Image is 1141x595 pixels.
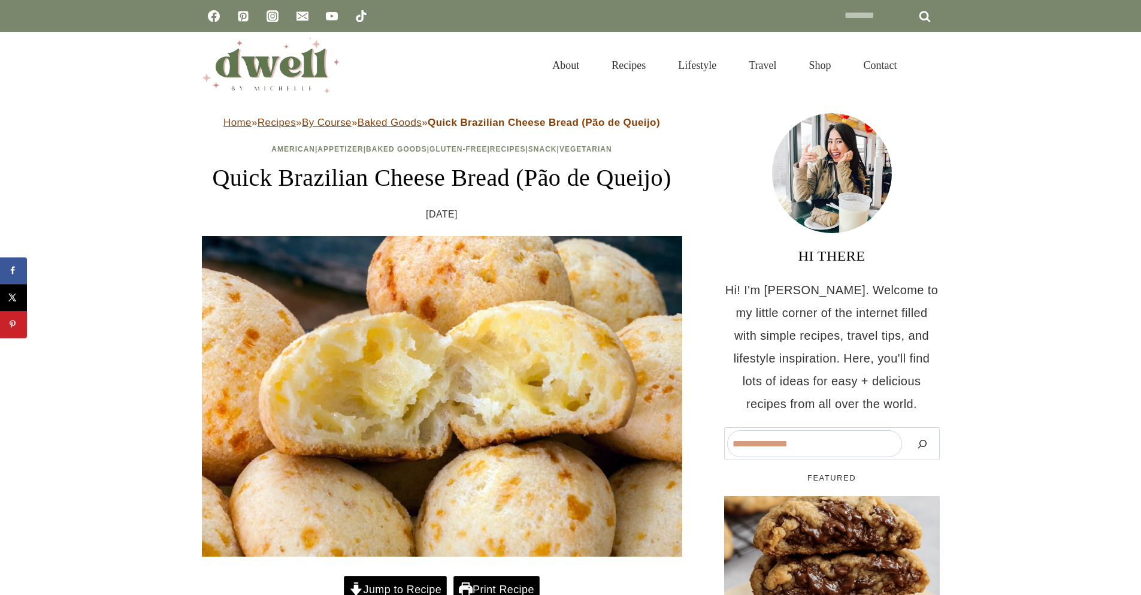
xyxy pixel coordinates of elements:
a: Vegetarian [559,145,612,153]
a: Shop [792,44,847,86]
a: American [271,145,315,153]
a: By Course [302,117,352,128]
time: [DATE] [426,206,458,223]
a: Baked Goods [358,117,422,128]
a: Recipes [258,117,296,128]
p: Hi! I'm [PERSON_NAME]. Welcome to my little corner of the internet filled with simple recipes, tr... [724,279,940,415]
a: Contact [848,44,913,86]
img: Brazilian Cheese Bread Pao de Quiejo [202,236,682,557]
span: | | | | | | [271,145,612,153]
a: Email [290,4,314,28]
nav: Primary Navigation [536,44,913,86]
strong: Quick Brazilian Cheese Bread (Pão de Queijo) [428,117,660,128]
a: Lifestyle [662,44,733,86]
button: Search [908,430,937,457]
h3: HI THERE [724,245,940,267]
button: View Search Form [919,55,940,75]
span: » » » » [223,117,660,128]
a: Instagram [261,4,285,28]
h5: FEATURED [724,472,940,484]
a: Gluten-Free [429,145,487,153]
a: Pinterest [231,4,255,28]
a: Snack [528,145,557,153]
a: Recipes [490,145,526,153]
a: Appetizer [317,145,363,153]
img: DWELL by michelle [202,38,340,93]
a: Home [223,117,252,128]
a: Recipes [595,44,662,86]
a: TikTok [349,4,373,28]
a: YouTube [320,4,344,28]
a: Facebook [202,4,226,28]
a: Travel [733,44,792,86]
a: Baked Goods [366,145,427,153]
a: About [536,44,595,86]
h1: Quick Brazilian Cheese Bread (Pão de Queijo) [202,160,682,196]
